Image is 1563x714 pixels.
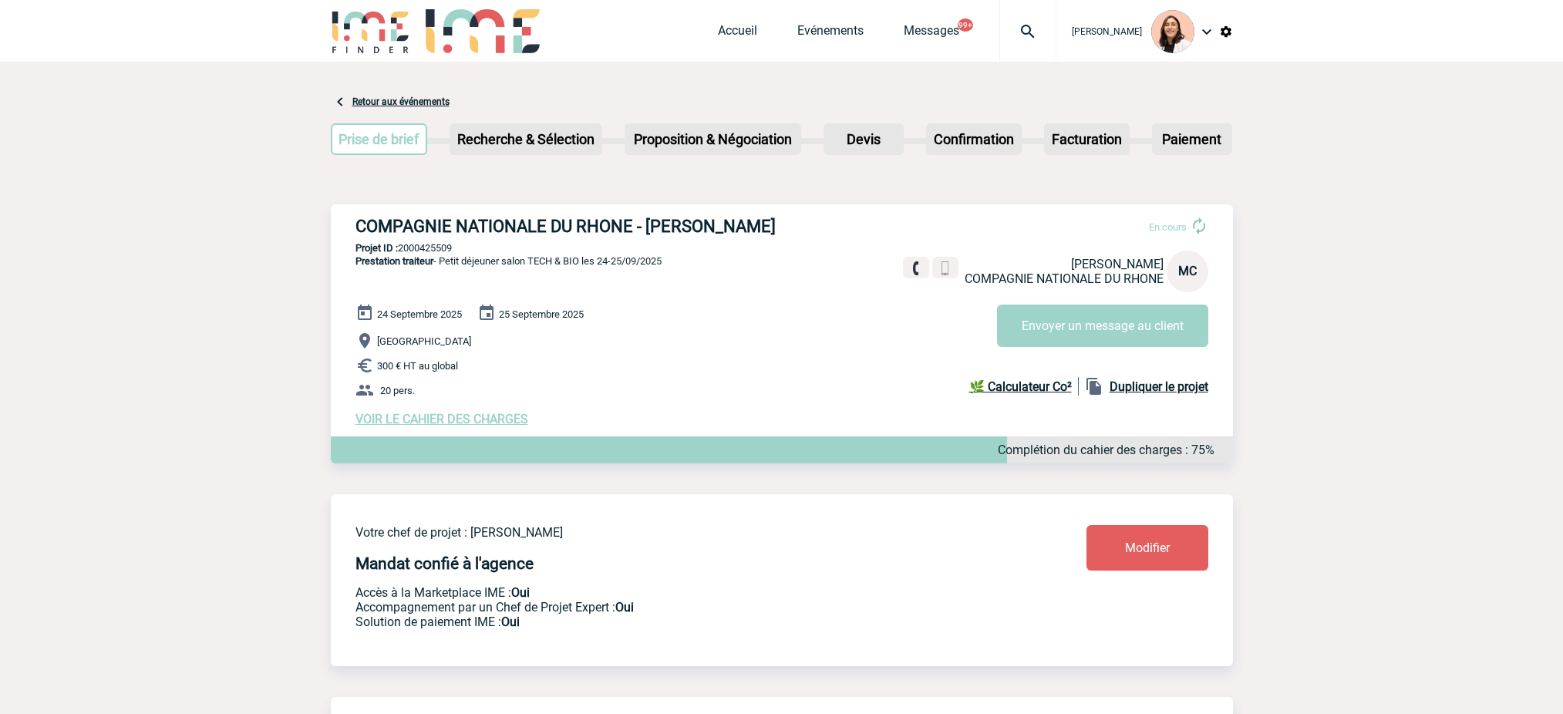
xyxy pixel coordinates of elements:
b: 🌿 Calculateur Co² [969,379,1072,394]
span: [PERSON_NAME] [1071,257,1164,271]
p: Recherche & Sélection [451,125,601,153]
h4: Mandat confié à l'agence [355,554,534,573]
b: Oui [511,585,530,600]
b: Dupliquer le projet [1110,379,1208,394]
b: Projet ID : [355,242,398,254]
span: En cours [1149,221,1187,233]
h3: COMPAGNIE NATIONALE DU RHONE - [PERSON_NAME] [355,217,818,236]
a: VOIR LE CAHIER DES CHARGES [355,412,528,426]
p: Paiement [1154,125,1231,153]
span: 24 Septembre 2025 [377,308,462,320]
a: Evénements [797,23,864,45]
span: 300 € HT au global [377,360,458,372]
a: Messages [904,23,959,45]
b: Oui [501,615,520,629]
p: Accès à la Marketplace IME : [355,585,995,600]
button: 99+ [958,19,973,32]
p: Proposition & Négociation [626,125,800,153]
span: Prestation traiteur [355,255,433,267]
b: Oui [615,600,634,615]
p: Votre chef de projet : [PERSON_NAME] [355,525,995,540]
p: Devis [825,125,902,153]
a: Retour aux événements [352,96,450,107]
span: - Petit déjeuner salon TECH & BIO les 24-25/09/2025 [355,255,662,267]
span: 20 pers. [380,385,415,396]
img: file_copy-black-24dp.png [1085,377,1103,396]
button: Envoyer un message au client [997,305,1208,347]
p: Conformité aux process achat client, Prise en charge de la facturation, Mutualisation de plusieur... [355,615,995,629]
p: Prise de brief [332,125,426,153]
img: IME-Finder [331,9,411,53]
span: COMPAGNIE NATIONALE DU RHONE [965,271,1164,286]
span: MC [1178,264,1197,278]
img: portable.png [938,261,952,275]
p: Prestation payante [355,600,995,615]
span: Modifier [1125,541,1170,555]
p: 2000425509 [331,242,1233,254]
img: fixe.png [909,261,923,275]
span: [GEOGRAPHIC_DATA] [377,335,471,347]
img: 129834-0.png [1151,10,1194,53]
p: Confirmation [928,125,1020,153]
p: Facturation [1046,125,1128,153]
span: [PERSON_NAME] [1072,26,1142,37]
span: 25 Septembre 2025 [499,308,584,320]
a: 🌿 Calculateur Co² [969,377,1079,396]
a: Accueil [718,23,757,45]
